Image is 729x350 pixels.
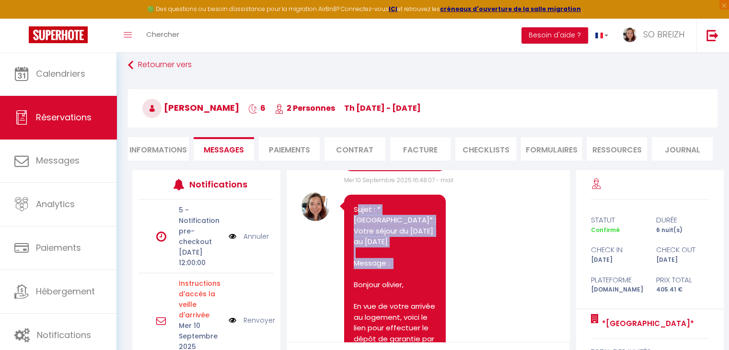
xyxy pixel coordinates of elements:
[650,285,716,294] div: 405.41 €
[643,28,684,40] span: SO BREIZH
[584,244,650,256] div: check in
[189,174,246,195] h3: Notifications
[301,192,330,221] img: 1713536805489.jpg
[615,19,696,52] a: ... SO BREIZH
[146,29,179,39] span: Chercher
[259,137,320,161] li: Paiements
[584,285,650,294] div: [DOMAIN_NAME]
[36,111,92,123] span: Réservations
[344,176,453,184] span: Mer 10 Septembre 2025 16:48:07 - mail
[598,318,694,329] a: *[GEOGRAPHIC_DATA]*
[623,27,637,42] img: ...
[440,5,581,13] a: créneaux d'ouverture de la salle migration
[179,205,222,247] p: 5 - Notification pre-checkout
[248,103,266,114] span: 6
[128,137,189,161] li: Informations
[590,226,619,234] span: Confirmé
[706,29,718,41] img: logout
[650,274,716,286] div: Prix total
[324,137,385,161] li: Contrat
[229,315,236,326] img: NO IMAGE
[36,242,81,254] span: Paiements
[455,137,516,161] li: CHECKLISTS
[204,144,244,155] span: Messages
[389,5,397,13] a: ICI
[521,27,588,44] button: Besoin d'aide ?
[652,137,713,161] li: Journal
[128,57,717,74] a: Retourner vers
[179,278,222,320] p: Motif d'échec d'envoi
[650,256,716,265] div: [DATE]
[8,4,36,33] button: Ouvrir le widget de chat LiveChat
[521,137,582,161] li: FORMULAIRES
[584,274,650,286] div: Plateforme
[584,214,650,226] div: statut
[650,244,716,256] div: check out
[36,68,85,80] span: Calendriers
[142,102,239,114] span: [PERSON_NAME]
[139,19,186,52] a: Chercher
[243,315,275,326] a: Renvoyer
[587,137,648,161] li: Ressources
[179,247,222,268] p: [DATE] 12:00:00
[36,285,95,297] span: Hébergement
[650,226,716,235] div: 6 nuit(s)
[36,198,75,210] span: Analytics
[344,103,421,114] span: Th [DATE] - [DATE]
[29,26,88,43] img: Super Booking
[37,329,91,341] span: Notifications
[36,154,80,166] span: Messages
[584,256,650,265] div: [DATE]
[243,231,269,242] a: Annuler
[650,214,716,226] div: durée
[390,137,451,161] li: Facture
[275,103,335,114] span: 2 Personnes
[229,231,236,242] img: NO IMAGE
